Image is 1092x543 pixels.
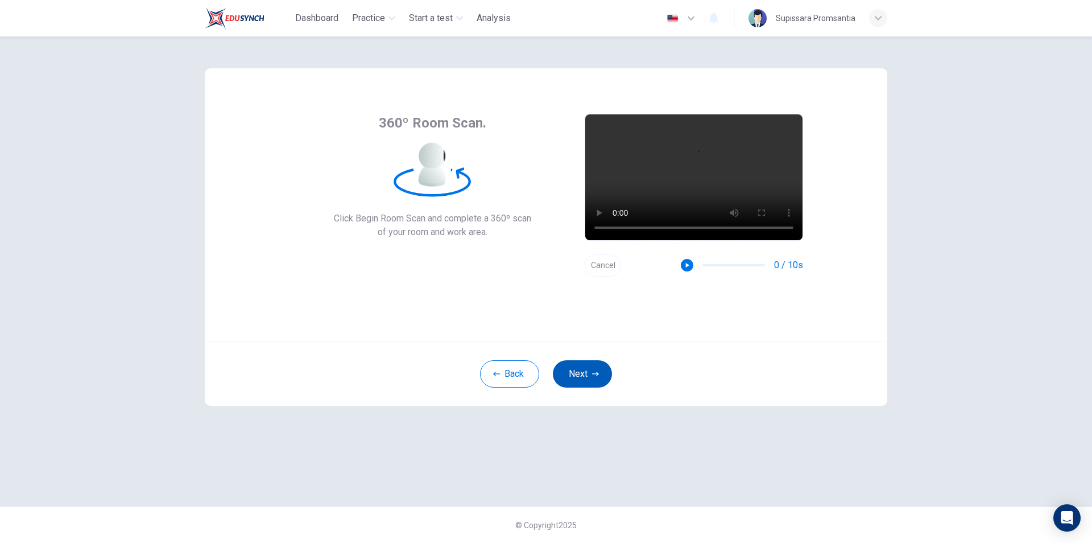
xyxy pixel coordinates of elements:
[205,7,291,30] a: Train Test logo
[291,8,343,28] button: Dashboard
[379,114,486,132] span: 360º Room Scan.
[776,11,855,25] div: Supissara Promsantia
[404,8,468,28] button: Start a test
[472,8,515,28] button: Analysis
[515,521,577,530] span: © Copyright 2025
[205,7,264,30] img: Train Test logo
[334,212,531,225] span: Click Begin Room Scan and complete a 360º scan
[409,11,453,25] span: Start a test
[334,225,531,239] span: of your room and work area.
[553,360,612,388] button: Next
[1053,504,1081,532] div: Open Intercom Messenger
[585,254,621,277] button: Cancel
[665,14,680,23] img: en
[774,258,803,272] span: 0 / 10s
[295,11,338,25] span: Dashboard
[480,360,539,388] button: Back
[348,8,400,28] button: Practice
[748,9,767,27] img: Profile picture
[352,11,385,25] span: Practice
[477,11,511,25] span: Analysis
